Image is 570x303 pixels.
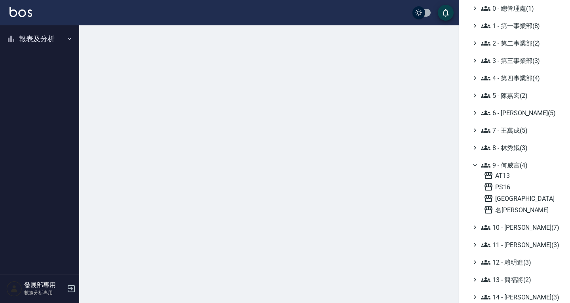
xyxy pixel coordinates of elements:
span: AT13 [484,171,557,180]
span: 8 - 林秀娥(3) [481,143,557,152]
span: PS16 [484,182,557,192]
span: 7 - 王萬成(5) [481,126,557,135]
span: 3 - 第三事業部(3) [481,56,557,65]
span: 9 - 何威言(4) [481,160,557,170]
span: 5 - 陳嘉宏(2) [481,91,557,100]
span: 1 - 第一事業部(8) [481,21,557,30]
span: 10 - [PERSON_NAME](7) [481,223,557,232]
span: [GEOGRAPHIC_DATA] [484,194,557,203]
span: 名[PERSON_NAME] [484,205,557,215]
span: 6 - [PERSON_NAME](5) [481,108,557,118]
span: 12 - 賴明進(3) [481,257,557,267]
span: 4 - 第四事業部(4) [481,73,557,83]
span: 2 - 第二事業部(2) [481,38,557,48]
span: 11 - [PERSON_NAME](3) [481,240,557,250]
span: 14 - [PERSON_NAME](3) [481,292,557,302]
span: 0 - 總管理處(1) [481,4,557,13]
span: 13 - 簡福將(2) [481,275,557,284]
